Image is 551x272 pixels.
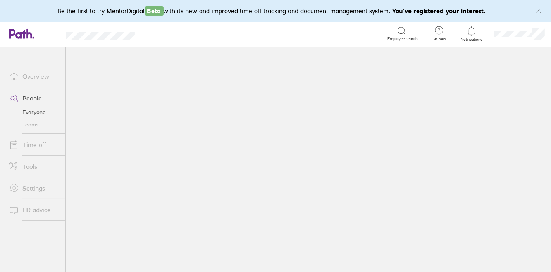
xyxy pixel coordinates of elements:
b: You've registered your interest. [393,7,486,15]
a: Overview [3,69,65,84]
div: Be the first to try MentorDigital with its new and improved time off tracking and document manage... [58,6,494,16]
a: Teams [3,118,65,131]
a: Settings [3,180,65,196]
a: Notifications [459,26,484,42]
a: Tools [3,159,65,174]
a: Everyone [3,106,65,118]
span: Beta [145,6,164,16]
span: Notifications [459,37,484,42]
a: HR advice [3,202,65,218]
span: Get help [426,37,451,42]
a: Time off [3,137,65,152]
a: People [3,90,65,106]
div: Search [156,30,176,37]
span: Employee search [387,36,418,41]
